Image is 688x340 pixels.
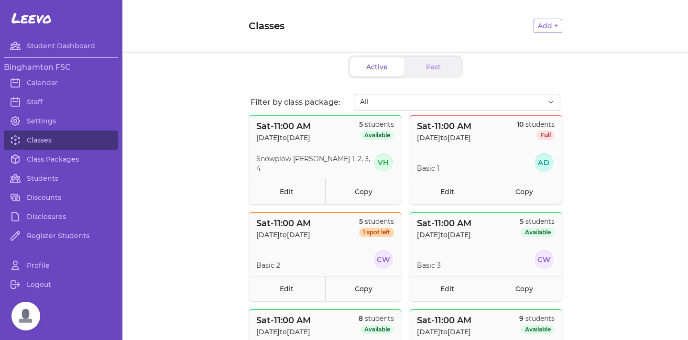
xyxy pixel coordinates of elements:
span: Available [521,325,555,334]
a: Classes [4,131,118,150]
a: Edit [249,179,325,204]
a: Copy [325,179,402,204]
p: [DATE] to [DATE] [417,133,471,143]
button: Past [406,57,461,77]
span: 10 [517,120,524,129]
text: CW [376,255,390,264]
span: 5 [359,217,363,226]
span: 9 [519,314,524,323]
a: Register Students [4,226,118,245]
div: Open chat [11,302,40,330]
a: Copy [325,276,402,301]
a: Calendar [4,73,118,92]
a: Staff [4,92,118,111]
p: students [359,217,394,226]
p: Sat - 11:00 AM [417,217,471,230]
p: students [520,217,555,226]
a: Edit [409,179,486,204]
text: AD [537,158,550,167]
h3: Binghamton FSC [4,62,118,73]
p: Filter by class package: [251,97,354,108]
p: Basic 3 [417,261,441,270]
button: Active [350,57,404,77]
a: Disclosures [4,207,118,226]
p: students [517,120,555,129]
p: Sat - 11:00 AM [256,217,311,230]
a: Profile [4,256,118,275]
p: Sat - 11:00 AM [417,120,471,133]
span: Leevo [11,10,52,27]
p: Basic 1 [417,164,439,173]
a: Copy [486,179,562,204]
p: Sat - 11:00 AM [417,314,471,327]
p: Snowplow [PERSON_NAME] 1, 2, 3, 4 [256,154,373,173]
a: Discounts [4,188,118,207]
a: Class Packages [4,150,118,169]
span: 8 [359,314,363,323]
p: students [519,314,555,323]
span: Available [360,325,394,334]
span: Full [536,131,555,140]
a: Copy [486,276,562,301]
p: Basic 2 [256,261,280,270]
span: Available [360,131,394,140]
p: [DATE] to [DATE] [256,133,311,143]
p: Sat - 11:00 AM [256,314,311,327]
p: [DATE] to [DATE] [256,230,311,240]
span: 5 [520,217,524,226]
a: Logout [4,275,118,294]
a: Students [4,169,118,188]
a: Edit [249,276,325,301]
p: [DATE] to [DATE] [256,327,311,337]
p: students [359,314,394,323]
text: VH [377,158,389,167]
p: [DATE] to [DATE] [417,327,471,337]
span: Available [521,228,555,237]
button: Add + [534,19,562,33]
p: Sat - 11:00 AM [256,120,311,133]
a: Student Dashboard [4,36,118,55]
span: 1 spot left [359,228,394,237]
a: Edit [409,276,486,301]
text: CW [537,255,551,264]
span: 5 [359,120,363,129]
a: Settings [4,111,118,131]
p: students [359,120,394,129]
p: [DATE] to [DATE] [417,230,471,240]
